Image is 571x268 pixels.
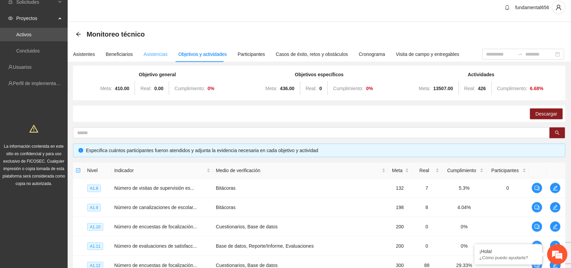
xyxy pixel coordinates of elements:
[8,16,13,21] span: eye
[3,185,129,209] textarea: Escriba su mensaje y pulse “Intro”
[550,185,561,191] span: edit
[154,86,163,91] strong: 0.00
[388,217,412,236] td: 200
[213,217,388,236] td: Cuestionarios, Base de datos
[414,167,434,174] span: Real
[468,72,495,77] strong: Actividades
[87,204,101,211] span: A1.9
[442,236,486,256] td: 0%
[550,183,561,193] button: edit
[412,163,442,179] th: Real
[550,263,561,268] span: edit
[216,167,380,174] span: Medio de verificación
[114,224,197,229] span: Número de encuestas de focalización...
[87,243,103,250] span: A1.11
[114,263,197,268] span: Número de encuestas de focalización...
[86,147,560,154] div: Especifica cuántos participantes fueron atendidos y adjunta la evidencia necesaria en cada objeti...
[139,72,176,77] strong: Objetivo general
[442,163,486,179] th: Cumplimiento
[516,5,549,10] span: fundamental656
[532,241,543,251] button: comment
[388,179,412,198] td: 132
[85,163,112,179] th: Nivel
[550,243,561,249] span: edit
[412,217,442,236] td: 0
[550,127,565,138] button: search
[550,241,561,251] button: edit
[213,163,388,179] th: Medio de verificación
[266,86,277,91] span: Meta:
[486,179,529,198] td: 0
[518,51,523,57] span: to
[442,179,486,198] td: 5.3%
[87,223,103,231] span: A1.10
[3,144,65,186] span: La información contenida en este sitio es confidencial y para uso exclusivo de FICOSEC. Cualquier...
[319,86,322,91] strong: 0
[111,3,127,20] div: Minimizar ventana de chat en vivo
[480,255,537,260] p: ¿Cómo puedo ayudarte?
[280,86,295,91] strong: 436.00
[552,1,566,14] button: user
[295,72,344,77] strong: Objetivos específicos
[213,198,388,217] td: Bitácoras
[391,167,404,174] span: Meta
[140,86,152,91] span: Real:
[276,50,348,58] div: Casos de éxito, retos y obstáculos
[550,221,561,232] button: edit
[144,50,168,58] div: Asistencias
[76,32,81,37] div: Back
[478,86,486,91] strong: 426
[480,249,537,254] div: ¡Hola!
[208,86,214,91] strong: 0 %
[388,163,412,179] th: Meta
[518,51,523,57] span: swap-right
[16,48,40,54] a: Concluidos
[396,50,459,58] div: Visita de campo y entregables
[550,202,561,213] button: edit
[16,12,56,25] span: Proyectos
[106,50,133,58] div: Beneficiarios
[535,110,557,118] span: Descargar
[486,163,529,179] th: Participantes
[78,148,83,153] span: info-circle
[114,167,205,174] span: Indicador
[555,130,560,136] span: search
[13,64,31,70] a: Usuarios
[412,179,442,198] td: 7
[39,90,93,159] span: Estamos en línea.
[412,198,442,217] td: 8
[76,32,81,37] span: arrow-left
[114,185,195,191] span: Número de visitas de supervisión es...
[532,221,543,232] button: comment
[366,86,373,91] strong: 0 %
[550,224,561,229] span: edit
[238,50,265,58] div: Participantes
[306,86,317,91] span: Real:
[112,163,213,179] th: Indicador
[213,236,388,256] td: Base de datos, Reporte/Informe, Evaluaciones
[333,86,363,91] span: Cumplimiento:
[497,86,527,91] span: Cumplimiento:
[213,179,388,198] td: Bitácoras
[445,167,479,174] span: Cumplimiento
[29,124,38,133] span: warning
[532,202,543,213] button: comment
[359,50,385,58] div: Cronograma
[502,5,512,10] span: bell
[550,205,561,210] span: edit
[76,168,81,173] span: check-square
[552,4,565,11] span: user
[532,183,543,193] button: comment
[442,217,486,236] td: 0%
[412,236,442,256] td: 0
[114,243,197,249] span: Número de evaluaciones de satisfacc...
[175,86,205,91] span: Cumplimiento:
[442,198,486,217] td: 4.04%
[530,108,563,119] button: Descargar
[489,167,521,174] span: Participantes
[115,86,130,91] strong: 410.00
[35,35,114,43] div: Chatee con nosotros ahora
[179,50,227,58] div: Objetivos y actividades
[433,86,453,91] strong: 13507.00
[100,86,112,91] span: Meta:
